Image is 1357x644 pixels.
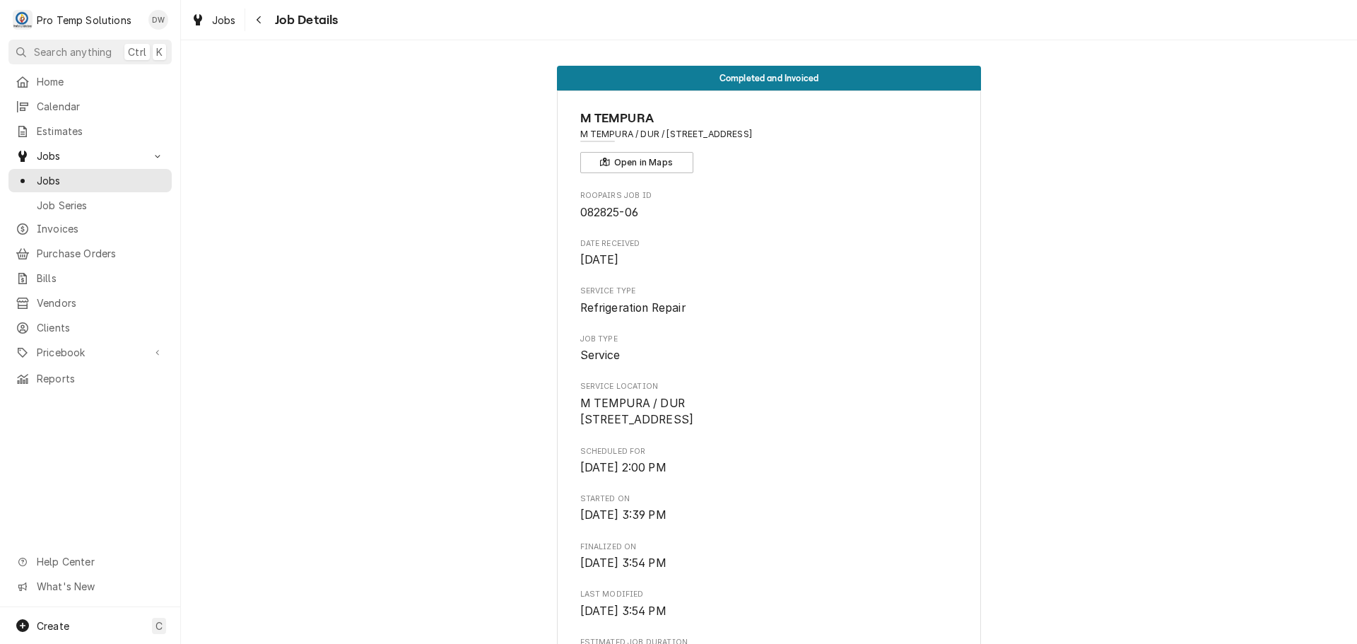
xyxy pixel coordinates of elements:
div: Client Information [580,109,958,173]
span: Calendar [37,99,165,114]
a: Reports [8,367,172,390]
span: Service Location [580,381,958,392]
span: Clients [37,320,165,335]
div: Dana Williams's Avatar [148,10,168,30]
span: Finalized On [580,541,958,553]
span: Started On [580,493,958,505]
span: M TEMPURA / DUR [STREET_ADDRESS] [580,397,694,427]
span: Jobs [212,13,236,28]
span: Job Type [580,347,958,364]
span: Refrigeration Repair [580,301,686,315]
a: Clients [8,316,172,339]
span: Service Type [580,286,958,297]
span: Started On [580,507,958,524]
div: DW [148,10,168,30]
a: Go to Help Center [8,550,172,573]
span: Roopairs Job ID [580,204,958,221]
div: Pro Temp Solutions [37,13,131,28]
span: Last Modified [580,589,958,600]
a: Invoices [8,217,172,240]
span: Purchase Orders [37,246,165,261]
a: Home [8,70,172,93]
span: K [156,45,163,59]
span: C [155,619,163,633]
span: [DATE] 3:54 PM [580,556,666,570]
button: Navigate back [248,8,271,31]
span: 082825-06 [580,206,638,219]
div: Date Received [580,238,958,269]
span: Date Received [580,238,958,250]
a: Job Series [8,194,172,217]
div: P [13,10,33,30]
button: Open in Maps [580,152,693,173]
span: Date Received [580,252,958,269]
div: Status [557,66,981,90]
a: Go to Jobs [8,144,172,168]
a: Go to Pricebook [8,341,172,364]
span: Scheduled For [580,446,958,457]
span: Jobs [37,148,143,163]
a: Go to What's New [8,575,172,598]
a: Jobs [185,8,242,32]
span: Address [580,128,958,141]
span: Roopairs Job ID [580,190,958,201]
span: [DATE] 3:39 PM [580,508,666,522]
span: Help Center [37,554,163,569]
span: Jobs [37,173,165,188]
div: Service Type [580,286,958,316]
div: Job Type [580,334,958,364]
span: Estimates [37,124,165,139]
a: Purchase Orders [8,242,172,265]
div: Pro Temp Solutions's Avatar [13,10,33,30]
span: Bills [37,271,165,286]
span: Vendors [37,295,165,310]
div: Scheduled For [580,446,958,476]
span: Search anything [34,45,112,59]
span: Invoices [37,221,165,236]
span: What's New [37,579,163,594]
div: Roopairs Job ID [580,190,958,221]
a: Calendar [8,95,172,118]
a: Vendors [8,291,172,315]
span: Ctrl [128,45,146,59]
button: Search anythingCtrlK [8,40,172,64]
span: Job Details [271,11,339,30]
a: Jobs [8,169,172,192]
span: Service [580,349,621,362]
div: Finalized On [580,541,958,572]
span: Service Type [580,300,958,317]
span: Job Type [580,334,958,345]
div: Service Location [580,381,958,428]
span: Home [37,74,165,89]
span: Create [37,620,69,632]
span: Completed and Invoiced [719,74,819,83]
a: Estimates [8,119,172,143]
span: Name [580,109,958,128]
div: Started On [580,493,958,524]
span: [DATE] 2:00 PM [580,461,666,474]
span: [DATE] 3:54 PM [580,604,666,618]
span: Pricebook [37,345,143,360]
div: Last Modified [580,589,958,619]
span: Scheduled For [580,459,958,476]
span: Service Location [580,395,958,428]
a: Bills [8,267,172,290]
span: [DATE] [580,253,619,267]
span: Last Modified [580,603,958,620]
span: Reports [37,371,165,386]
span: Finalized On [580,555,958,572]
span: Job Series [37,198,165,213]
